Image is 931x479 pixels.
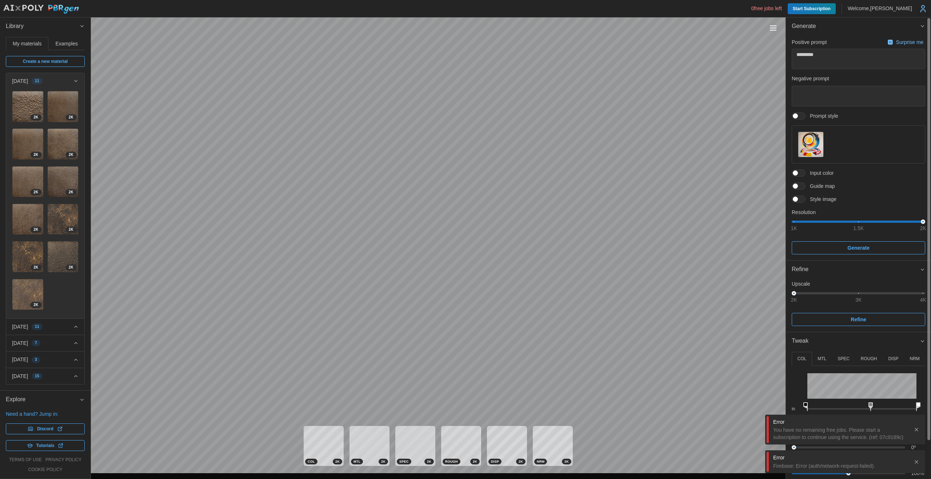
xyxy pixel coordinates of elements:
img: ygIlvJ2LA1ir0kRwI7qz [12,241,43,272]
p: [DATE] [12,339,28,347]
a: ygIlvJ2LA1ir0kRwI7qz2K [12,241,44,273]
span: Tutorials [36,440,55,451]
a: Start Subscription [788,3,836,14]
a: cookie policy [28,467,62,473]
button: Refine [792,313,925,326]
span: 2 K [69,227,73,233]
span: 2 K [473,459,477,464]
p: ROUGH [861,356,877,362]
span: COL [308,459,315,464]
button: [DATE]11 [6,319,84,335]
p: MTL [818,356,826,362]
span: 2 K [381,459,385,464]
button: [DATE]15 [6,368,84,384]
span: 7 [35,340,37,346]
span: Style image [806,196,836,203]
span: Explore [6,391,79,408]
img: X6iyvhterKdIUi3gvf5D [48,204,79,235]
span: Prompt style [806,112,838,120]
div: Generate [786,35,931,261]
span: 2 K [33,265,38,270]
p: Surprise me [896,39,925,46]
img: AIxPoly PBRgen [3,4,79,14]
button: [DATE]7 [6,335,84,351]
button: [DATE]3 [6,351,84,367]
div: [DATE]11 [6,89,84,318]
a: VPOV4BSnysw9PUKHUJxZ2K [12,166,44,198]
span: 2 K [519,459,523,464]
span: Create a new material [23,56,68,67]
button: Tweak [786,332,931,350]
a: MtupRqVgoTSxhVFO2k6k2K [47,241,79,273]
span: 2 K [33,189,38,195]
img: Ps10EZXdHGXu8sQsslvN [12,91,43,122]
span: 2 K [33,152,38,158]
span: Generate [847,242,870,254]
img: VPOV4BSnysw9PUKHUJxZ [12,166,43,197]
a: TPS1MYtgZIzwqADsIX9g2K [47,128,79,160]
button: Refine [786,261,931,278]
span: 2 K [427,459,431,464]
span: Library [6,17,79,35]
span: Guide map [806,182,835,190]
p: Need a hand? Jump in: [6,410,85,418]
button: [DATE]11 [6,73,84,89]
span: 2 K [33,227,38,233]
p: [DATE] [12,373,28,380]
p: COL [797,356,806,362]
span: Start Subscription [793,3,831,14]
a: hgJveEbM6hIIvZKsYXVZ2K [12,279,44,310]
span: 11 [35,324,39,330]
span: 2 K [564,459,569,464]
img: TPS1MYtgZIzwqADsIX9g [48,129,79,160]
p: in [792,406,802,412]
span: MTL [353,459,360,464]
span: Refine [851,313,866,326]
a: privacy policy [45,457,81,463]
p: Negative prompt [792,75,925,82]
p: DISP [888,356,898,362]
a: 47DVMV64eZsCQGSAXJ8i2K [47,91,79,122]
span: 2 K [33,302,38,308]
p: NRM [910,356,919,362]
button: Prompt style [798,132,824,157]
a: X6iyvhterKdIUi3gvf5D2K [47,204,79,235]
button: Surprise me [886,37,925,47]
span: 11 [35,78,39,84]
img: yiUw74ES3i6Flc75rg3i [48,166,79,197]
img: hgJveEbM6hIIvZKsYXVZ [12,279,43,310]
img: MtupRqVgoTSxhVFO2k6k [48,241,79,272]
p: [DATE] [12,77,28,85]
p: SPEC [838,356,850,362]
p: Resolution [792,209,925,216]
span: 2 K [69,152,73,158]
a: 60MfwplVH9nlMwdzTq8B2K [12,204,44,235]
div: You have no remaining free jobs. Please start a subscription to continue using the service. (ref:... [773,426,908,441]
img: Prompt style [798,132,823,157]
span: 2 K [33,114,38,120]
p: Welcome, [PERSON_NAME] [848,5,912,12]
p: 0 free jobs left [751,5,782,12]
p: [DATE] [12,323,28,330]
a: yiUw74ES3i6Flc75rg3i2K [47,166,79,198]
button: [DATE]13 [6,385,84,400]
span: Examples [56,41,78,46]
a: unT60qehORd3yyR4tA3L2K [12,128,44,160]
div: Firebase: Error (auth/network-request-failed). [773,462,908,470]
span: SPEC [399,459,409,464]
span: 15 [35,373,39,379]
button: Generate [786,17,931,35]
span: Generate [792,17,920,35]
a: Create a new material [6,56,85,67]
span: Refine [792,261,920,278]
p: Upscale [792,280,925,287]
a: Ps10EZXdHGXu8sQsslvN2K [12,91,44,122]
span: 2 K [69,265,73,270]
span: NRM [537,459,544,464]
p: Positive prompt [792,39,827,46]
div: Refine [786,278,931,332]
span: 2 K [335,459,340,464]
p: [DATE] [12,356,28,363]
img: 60MfwplVH9nlMwdzTq8B [12,204,43,235]
span: 2 K [69,114,73,120]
